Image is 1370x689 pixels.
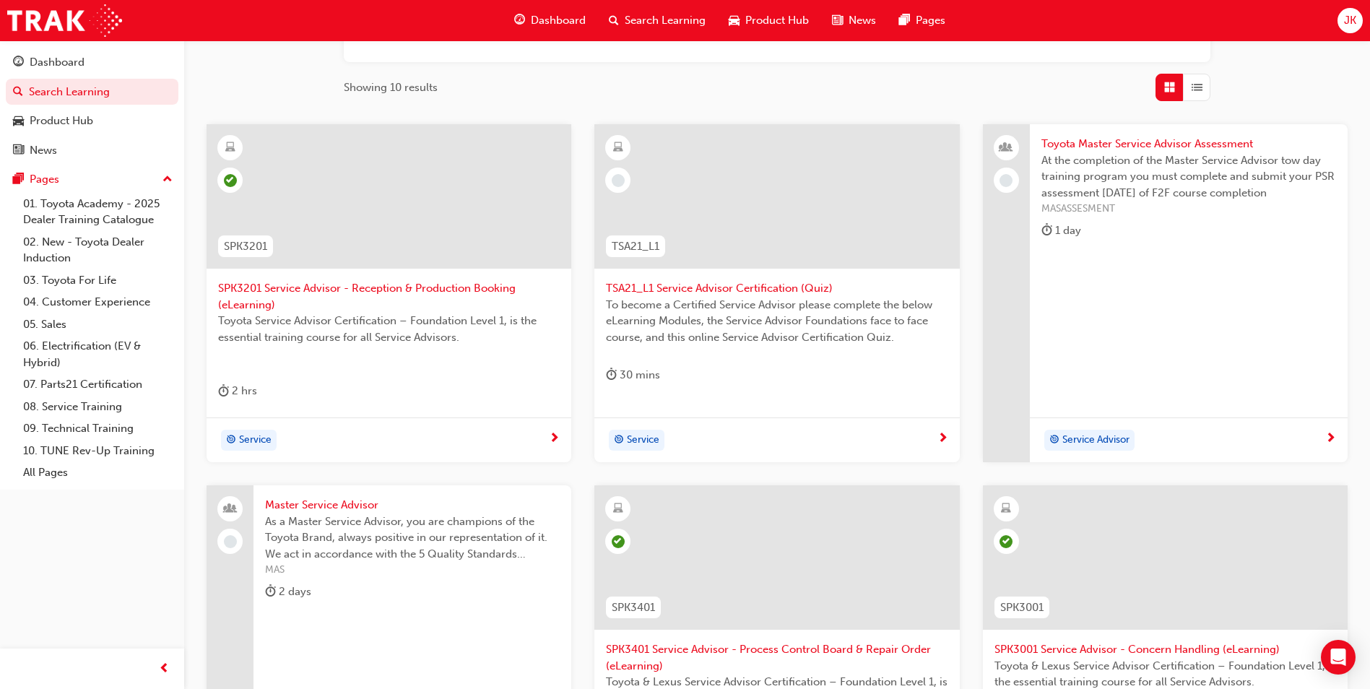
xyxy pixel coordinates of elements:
div: 1 day [1041,222,1081,240]
a: 07. Parts21 Certification [17,373,178,396]
span: learningRecordVerb_NONE-icon [224,535,237,548]
span: next-icon [1325,433,1336,446]
span: SPK3201 Service Advisor - Reception & Production Booking (eLearning) [218,280,560,313]
span: JK [1344,12,1356,29]
span: At the completion of the Master Service Advisor tow day training program you must complete and su... [1041,152,1336,201]
span: guage-icon [514,12,525,30]
span: Search Learning [625,12,706,29]
span: search-icon [609,12,619,30]
a: Search Learning [6,79,178,105]
span: learningRecordVerb_NONE-icon [612,174,625,187]
span: up-icon [162,170,173,189]
div: 2 hrs [218,382,257,400]
span: Service Advisor [1062,432,1130,448]
a: 02. New - Toyota Dealer Induction [17,231,178,269]
span: As a Master Service Advisor, you are champions of the Toyota Brand, always positive in our repres... [265,513,560,563]
span: next-icon [937,433,948,446]
span: TSA21_L1 Service Advisor Certification (Quiz) [606,280,948,297]
span: News [849,12,876,29]
span: Master Service Advisor [265,497,560,513]
span: duration-icon [1041,222,1052,240]
span: prev-icon [159,660,170,678]
div: Product Hub [30,113,93,129]
a: 01. Toyota Academy - 2025 Dealer Training Catalogue [17,193,178,231]
a: 03. Toyota For Life [17,269,178,292]
button: DashboardSearch LearningProduct HubNews [6,46,178,166]
div: 2 days [265,583,311,601]
a: 08. Service Training [17,396,178,418]
div: News [30,142,57,159]
span: learningResourceType_ELEARNING-icon [613,500,623,519]
span: SPK3001 Service Advisor - Concern Handling (eLearning) [994,641,1336,658]
span: car-icon [729,12,740,30]
span: target-icon [226,431,236,450]
div: Dashboard [30,54,84,71]
a: 10. TUNE Rev-Up Training [17,440,178,462]
button: Pages [6,166,178,193]
span: Pages [916,12,945,29]
span: learningRecordVerb_PASS-icon [224,174,237,187]
a: 09. Technical Training [17,417,178,440]
a: guage-iconDashboard [503,6,597,35]
a: 05. Sales [17,313,178,336]
span: news-icon [832,12,843,30]
span: people-icon [225,500,235,519]
span: SPK3401 Service Advisor - Process Control Board & Repair Order (eLearning) [606,641,948,674]
span: Toyota Master Service Advisor Assessment [1041,136,1336,152]
span: SPK3201 [224,238,267,255]
span: people-icon [1001,139,1011,157]
a: All Pages [17,461,178,484]
a: car-iconProduct Hub [717,6,820,35]
img: Trak [7,4,122,37]
span: Showing 10 results [344,79,438,96]
span: pages-icon [899,12,910,30]
span: search-icon [13,86,23,99]
button: JK [1338,8,1363,33]
span: List [1192,79,1202,96]
span: target-icon [614,431,624,450]
a: pages-iconPages [888,6,957,35]
a: Product Hub [6,108,178,134]
span: SPK3001 [1000,599,1044,616]
span: car-icon [13,115,24,128]
div: Open Intercom Messenger [1321,640,1356,675]
a: search-iconSearch Learning [597,6,717,35]
span: Grid [1164,79,1175,96]
span: next-icon [549,433,560,446]
a: News [6,137,178,164]
a: 04. Customer Experience [17,291,178,313]
a: Toyota Master Service Advisor AssessmentAt the completion of the Master Service Advisor tow day t... [983,124,1348,462]
a: news-iconNews [820,6,888,35]
span: duration-icon [606,366,617,384]
span: Toyota Service Advisor Certification – Foundation Level 1, is the essential training course for a... [218,313,560,345]
span: Product Hub [745,12,809,29]
span: Service [239,432,272,448]
div: 30 mins [606,366,660,384]
span: SPK3401 [612,599,655,616]
a: 06. Electrification (EV & Hybrid) [17,335,178,373]
a: Dashboard [6,49,178,76]
span: duration-icon [218,382,229,400]
span: learningRecordVerb_NONE-icon [1000,174,1013,187]
div: Pages [30,171,59,188]
span: news-icon [13,144,24,157]
span: To become a Certified Service Advisor please complete the below eLearning Modules, the Service Ad... [606,297,948,346]
span: MASASSESMENT [1041,201,1336,217]
span: Dashboard [531,12,586,29]
span: Service [627,432,659,448]
a: TSA21_L1TSA21_L1 Service Advisor Certification (Quiz)To become a Certified Service Advisor please... [594,124,959,462]
span: TSA21_L1 [612,238,659,255]
span: learningResourceType_ELEARNING-icon [1001,500,1011,519]
span: MAS [265,562,560,578]
a: SPK3201SPK3201 Service Advisor - Reception & Production Booking (eLearning)Toyota Service Advisor... [207,124,571,462]
span: pages-icon [13,173,24,186]
span: learningResourceType_ELEARNING-icon [613,139,623,157]
span: target-icon [1049,431,1059,450]
span: learningRecordVerb_PASS-icon [1000,535,1013,548]
span: learningRecordVerb_PASS-icon [612,535,625,548]
span: learningResourceType_ELEARNING-icon [225,139,235,157]
span: guage-icon [13,56,24,69]
span: duration-icon [265,583,276,601]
